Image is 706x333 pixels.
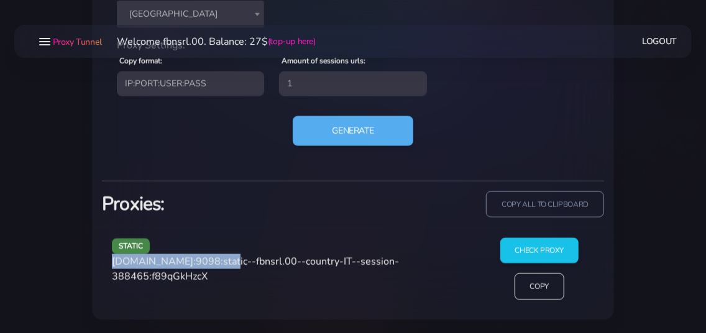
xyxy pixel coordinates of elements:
li: Welcome fbnsrl.00. Balance: 27$ [102,34,316,49]
button: Generate [293,116,414,146]
a: Logout [643,30,677,53]
span: [DOMAIN_NAME]:9098:static--fbnsrl.00--country-IT--session-388465:f89qGkHzcX [112,255,399,283]
a: (top-up here) [268,35,316,48]
iframe: Webchat Widget [646,273,690,317]
input: Copy [515,273,564,300]
input: copy all to clipboard [486,191,604,218]
label: Copy format: [119,55,162,66]
span: Proxy Tunnel [53,36,102,48]
input: Check Proxy [500,238,579,263]
a: Proxy Tunnel [50,32,102,52]
label: Amount of sessions urls: [282,55,365,66]
span: Italy [124,6,257,23]
h3: Proxies: [102,191,346,217]
span: Italy [117,1,264,28]
span: static [112,239,150,254]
